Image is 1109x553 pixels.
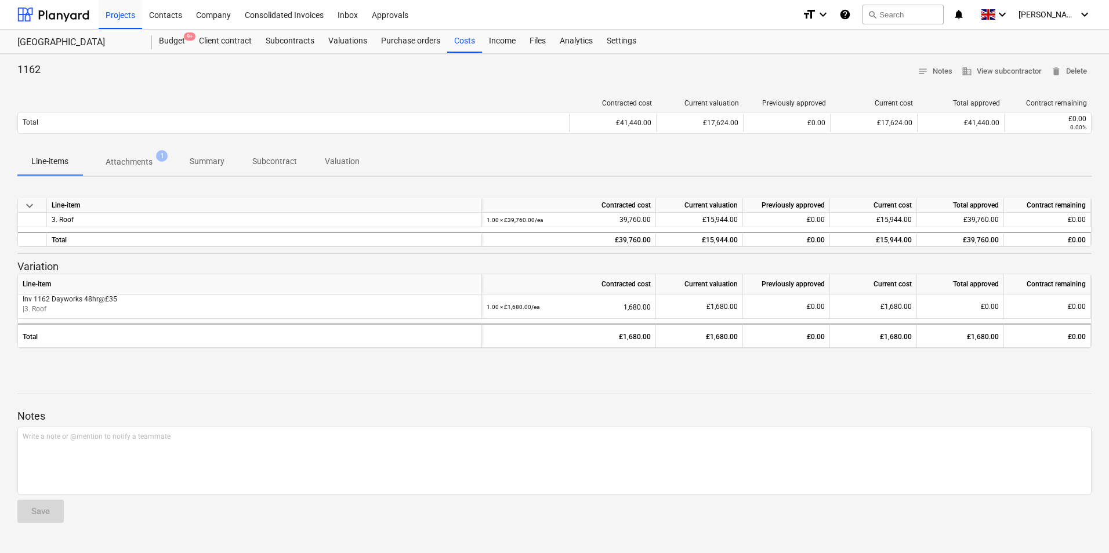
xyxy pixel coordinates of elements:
[957,63,1046,81] button: View subcontractor
[1046,63,1092,81] button: Delete
[1070,124,1086,130] small: 0.00%
[743,294,830,319] div: £0.00
[17,260,1092,274] p: Variation
[917,114,1004,132] div: £41,440.00
[1051,497,1109,553] iframe: Chat Widget
[106,156,153,168] p: Attachments
[743,232,830,246] div: £0.00
[152,30,192,53] div: Budget
[1009,325,1086,349] div: £0.00
[569,114,656,132] div: £41,440.00
[830,114,917,132] div: £17,624.00
[47,198,482,213] div: Line-item
[743,198,830,213] div: Previously approved
[917,198,1004,213] div: Total approved
[156,150,168,162] span: 1
[31,155,68,168] p: Line-items
[962,65,1042,78] span: View subcontractor
[743,213,830,227] div: £0.00
[600,30,643,53] a: Settings
[1009,99,1087,107] div: Contract remaining
[1051,66,1061,77] span: delete
[913,63,957,81] button: Notes
[1009,213,1086,227] div: £0.00
[1078,8,1092,21] i: keyboard_arrow_down
[922,99,1000,107] div: Total approved
[917,323,1004,348] div: £1,680.00
[830,232,917,246] div: £15,944.00
[830,323,917,348] div: £1,680.00
[487,217,543,223] small: 1.00 × £39,760.00 / ea
[52,216,74,224] span: 3. Roof
[487,304,539,310] small: 1.00 × £1,680.00 / ea
[748,99,826,107] div: Previously approved
[23,304,477,314] p: | 3. Roof
[190,155,224,168] p: Summary
[47,232,482,246] div: Total
[995,8,1009,21] i: keyboard_arrow_down
[321,30,374,53] div: Valuations
[830,294,917,319] div: £1,680.00
[23,118,38,128] p: Total
[482,198,656,213] div: Contracted cost
[482,232,656,246] div: £39,760.00
[963,216,999,224] span: £39,760.00
[259,30,321,53] a: Subcontracts
[802,8,816,21] i: format_size
[917,274,1004,294] div: Total approved
[839,8,851,21] i: Knowledge base
[487,213,651,227] div: 39,760.00
[656,232,743,246] div: £15,944.00
[325,155,360,168] p: Valuation
[962,66,972,77] span: business
[23,294,477,304] p: Inv 1162 Dayworks 48hr@£35
[23,199,37,213] span: keyboard_arrow_down
[656,213,743,227] div: £15,944.00
[17,63,41,77] p: 1162
[553,30,600,53] div: Analytics
[1019,10,1077,19] span: [PERSON_NAME]
[656,274,743,294] div: Current valuation
[192,30,259,53] a: Client contract
[816,8,830,21] i: keyboard_arrow_down
[18,323,482,348] div: Total
[918,66,928,77] span: notes
[447,30,482,53] a: Costs
[830,198,917,213] div: Current cost
[656,323,743,348] div: £1,680.00
[1051,65,1087,78] span: Delete
[18,274,482,294] div: Line-item
[184,32,195,41] span: 9+
[482,30,523,53] a: Income
[487,294,651,319] div: 1,680.00
[917,232,1004,246] div: £39,760.00
[835,99,913,107] div: Current cost
[743,274,830,294] div: Previously approved
[1004,198,1091,213] div: Contract remaining
[918,65,952,78] span: Notes
[661,99,739,107] div: Current valuation
[523,30,553,53] a: Files
[830,213,917,227] div: £15,944.00
[1009,115,1086,123] div: £0.00
[743,114,830,132] div: £0.00
[574,99,652,107] div: Contracted cost
[1009,233,1086,248] div: £0.00
[482,274,656,294] div: Contracted cost
[862,5,944,24] button: Search
[17,409,1092,423] p: Notes
[917,294,1004,319] div: £0.00
[656,294,743,319] div: £1,680.00
[953,8,965,21] i: notifications
[656,198,743,213] div: Current valuation
[482,323,656,348] div: £1,680.00
[252,155,297,168] p: Subcontract
[374,30,447,53] a: Purchase orders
